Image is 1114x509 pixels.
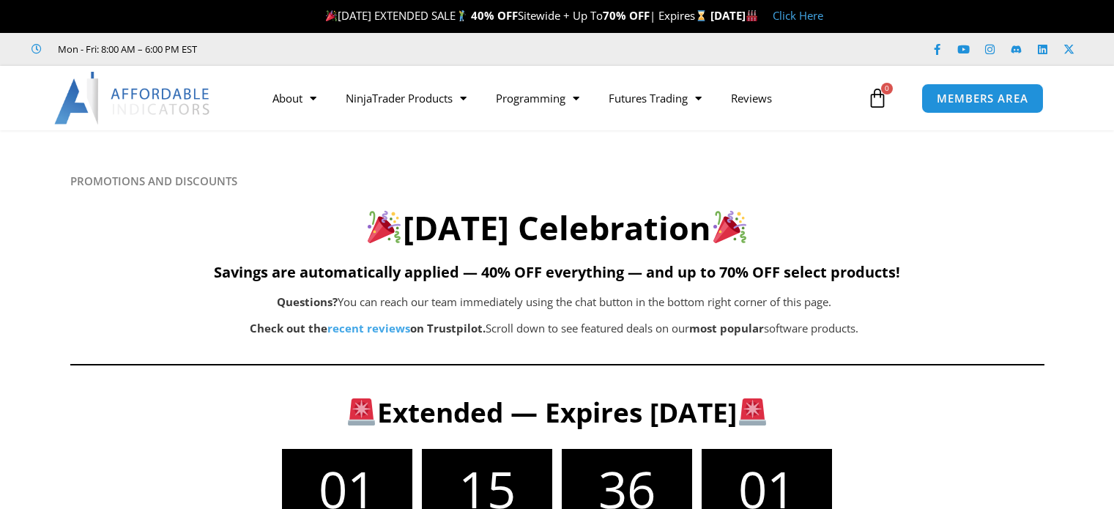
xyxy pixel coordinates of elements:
a: NinjaTrader Products [331,81,481,115]
a: MEMBERS AREA [921,83,1044,114]
img: LogoAI | Affordable Indicators – NinjaTrader [54,72,212,125]
img: 🎉 [326,10,337,21]
a: recent reviews [327,321,410,335]
strong: [DATE] [710,8,758,23]
nav: Menu [258,81,864,115]
a: 0 [845,77,910,119]
img: 🏭 [746,10,757,21]
strong: 40% OFF [471,8,518,23]
span: 0 [881,83,893,94]
span: MEMBERS AREA [937,93,1028,104]
a: Click Here [773,8,823,23]
strong: 70% OFF [603,8,650,23]
a: Reviews [716,81,787,115]
a: About [258,81,331,115]
img: ⌛ [696,10,707,21]
a: Futures Trading [594,81,716,115]
img: 🎉 [368,210,401,243]
img: 🏌️‍♂️ [456,10,467,21]
p: You can reach our team immediately using the chat button in the bottom right corner of this page. [144,292,965,313]
h3: Extended — Expires [DATE] [147,395,968,430]
b: most popular [689,321,764,335]
strong: Check out the on Trustpilot. [250,321,486,335]
h5: Savings are automatically applied — 40% OFF everything — and up to 70% OFF select products! [70,264,1044,281]
p: Scroll down to see featured deals on our software products. [144,319,965,339]
h6: PROMOTIONS AND DISCOUNTS [70,174,1044,188]
img: 🎉 [713,210,746,243]
iframe: Customer reviews powered by Trustpilot [218,42,437,56]
a: Programming [481,81,594,115]
img: 🚨 [348,398,375,426]
h2: [DATE] Celebration [70,207,1044,250]
img: 🚨 [739,398,766,426]
b: Questions? [277,294,338,309]
span: Mon - Fri: 8:00 AM – 6:00 PM EST [54,40,197,58]
span: [DATE] EXTENDED SALE Sitewide + Up To | Expires [322,8,710,23]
